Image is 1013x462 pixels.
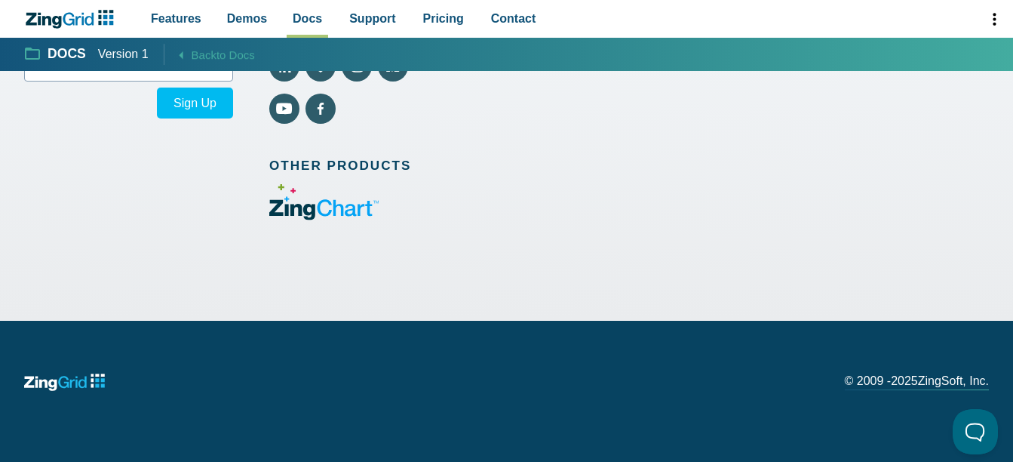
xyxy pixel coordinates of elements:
[98,44,149,64] span: Version 1
[293,8,322,29] span: Docs
[269,94,299,124] a: View YouTube (External)
[845,375,989,390] p: © 2009 - ZingSoft, Inc.
[24,10,121,29] a: ZingChart Logo. Click to return to the homepage
[269,210,379,223] a: Visit ZingChart (External)
[423,8,464,29] span: Pricing
[151,8,201,29] span: Features
[48,48,86,61] strong: Docs
[269,155,435,177] span: Other Products
[24,369,105,396] a: ZingGrid logo
[349,8,395,29] span: Support
[891,374,918,387] span: 2025
[227,8,267,29] span: Demos
[164,44,255,64] a: Backto Docs
[305,94,336,124] a: View Facebook (External)
[26,45,86,63] a: Docs
[216,48,255,61] span: to Docs
[157,88,233,119] button: Sign Up
[192,45,255,64] span: Back
[953,409,998,454] iframe: Help Scout Beacon - Open
[491,8,536,29] span: Contact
